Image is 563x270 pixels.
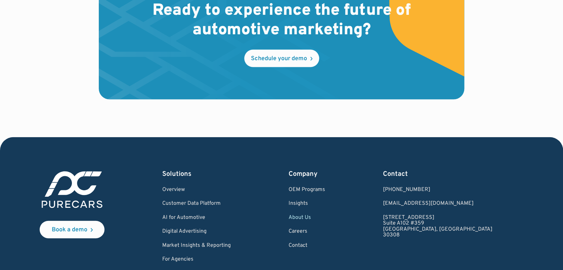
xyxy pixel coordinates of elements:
div: Contact [383,169,492,179]
a: [STREET_ADDRESS]Suite A102 #359[GEOGRAPHIC_DATA], [GEOGRAPHIC_DATA]30308 [383,215,492,238]
a: AI for Automotive [162,215,231,221]
img: purecars logo [40,169,104,210]
div: Book a demo [52,227,87,233]
a: Contact [289,243,325,249]
div: [PHONE_NUMBER] [383,187,492,193]
div: Solutions [162,169,231,179]
a: Customer Data Platform [162,201,231,207]
h2: Ready to experience the future of automotive marketing? [142,1,421,40]
a: For Agencies [162,257,231,263]
a: About Us [289,215,325,221]
a: Careers [289,229,325,235]
a: Overview [162,187,231,193]
div: Company [289,169,325,179]
a: Digital Advertising [162,229,231,235]
a: Insights [289,201,325,207]
a: Market Insights & Reporting [162,243,231,249]
div: Schedule your demo [251,56,307,62]
a: Schedule your demo [244,50,319,67]
a: OEM Programs [289,187,325,193]
a: Email us [383,201,492,207]
a: Book a demo [40,221,104,238]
